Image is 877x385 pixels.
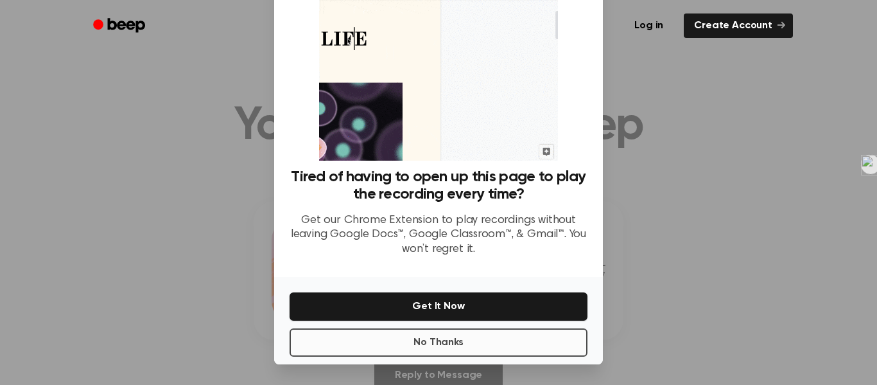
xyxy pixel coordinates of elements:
[84,13,157,39] a: Beep
[290,292,587,321] button: Get It Now
[621,11,676,40] a: Log in
[684,13,793,38] a: Create Account
[290,213,587,257] p: Get our Chrome Extension to play recordings without leaving Google Docs™, Google Classroom™, & Gm...
[290,328,587,357] button: No Thanks
[290,168,587,203] h3: Tired of having to open up this page to play the recording every time?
